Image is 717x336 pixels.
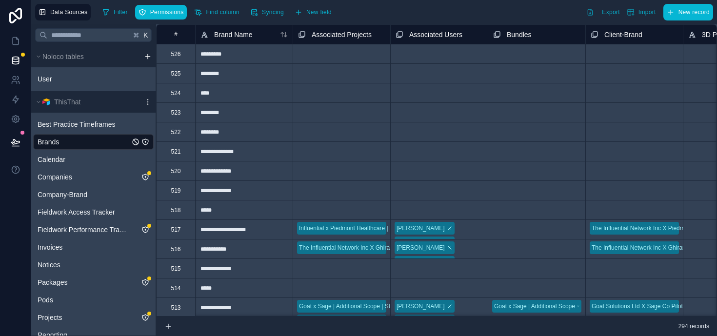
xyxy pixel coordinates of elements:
button: Export [583,4,623,20]
div: [PERSON_NAME] [397,224,445,233]
span: Permissions [150,9,184,16]
div: [PERSON_NAME] [397,302,445,311]
span: 294 records [678,322,709,330]
span: Associated Projects [312,30,372,40]
span: K [142,32,149,39]
div: [PERSON_NAME] [397,238,445,247]
div: 523 [171,109,180,117]
div: 513 [171,304,180,312]
button: Syncing [247,5,287,20]
span: Find column [206,9,239,16]
div: 519 [171,187,180,195]
div: 520 [171,167,180,175]
div: 517 [171,226,180,234]
div: Goat x Sage | Additional Scope [494,302,575,311]
div: 525 [171,70,180,78]
div: 522 [171,128,180,136]
span: New record [678,9,710,16]
span: Bundles [507,30,532,40]
div: 521 [171,148,180,156]
a: New record [659,4,713,20]
div: Influential x Piedmont Healthcare | 25 Test ($14,875) [299,224,435,233]
a: Syncing [247,5,291,20]
div: # [164,31,188,38]
span: Syncing [262,9,284,16]
div: Goat Solutions Ltd X Sage Co Pilot [592,302,683,311]
button: New field [291,5,335,20]
button: Import [623,4,659,20]
div: 518 [171,206,180,214]
span: Brand Name [214,30,253,40]
button: Data Sources [35,4,91,20]
div: The Influential Network Inc X Ghirardelli [592,243,695,252]
div: The Influential Network Inc X Ghirardelli - [GEOGRAPHIC_DATA] Sundae [299,243,490,252]
span: Export [602,9,619,16]
span: Associated Users [409,30,462,40]
div: 516 [171,245,180,253]
a: Permissions [135,5,191,20]
span: Data Sources [50,9,87,16]
div: 524 [171,89,180,97]
div: Goat x Sage | Additional Scope | Study 1 [299,302,404,311]
div: 514 [171,284,180,292]
span: Filter [114,9,127,16]
span: New field [306,9,332,16]
div: 526 [171,50,180,58]
div: 515 [171,265,180,273]
span: Client-Brand [604,30,642,40]
div: [PERSON_NAME] [397,258,445,267]
button: Filter [99,5,131,20]
div: [PERSON_NAME] [397,243,445,252]
button: Permissions [135,5,187,20]
button: Find column [191,5,243,20]
span: Import [638,9,656,16]
button: New record [663,4,713,20]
